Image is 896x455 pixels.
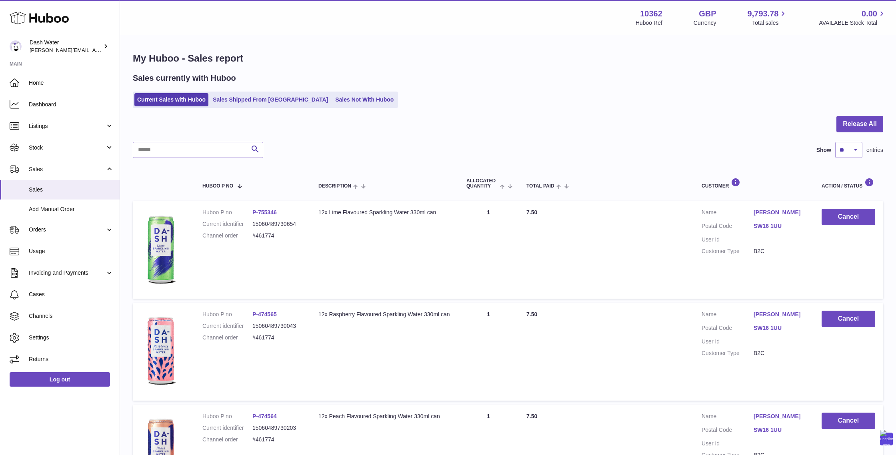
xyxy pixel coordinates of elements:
dt: Current identifier [202,322,252,330]
span: 7.50 [526,209,537,216]
button: Release All [836,116,883,132]
dt: Name [702,413,754,422]
dt: Postal Code [702,222,754,232]
a: SW16 1UU [754,324,806,332]
span: Stock [29,144,105,152]
span: Returns [29,355,114,363]
h1: My Huboo - Sales report [133,52,883,65]
dd: B2C [754,349,806,357]
span: Add Manual Order [29,206,114,213]
strong: 10362 [640,8,662,19]
span: Invoicing and Payments [29,269,105,277]
dd: 15060489730654 [252,220,302,228]
span: Listings [29,122,105,130]
a: [PERSON_NAME] [754,311,806,318]
span: [PERSON_NAME][EMAIL_ADDRESS][DOMAIN_NAME] [30,47,160,53]
span: Sales [29,186,114,194]
a: P-474565 [252,311,277,317]
div: Currency [694,19,716,27]
img: 103621706197473.png [141,209,181,289]
span: Total paid [526,184,554,189]
a: Sales Shipped From [GEOGRAPHIC_DATA] [210,93,331,106]
a: SW16 1UU [754,426,806,434]
dt: Huboo P no [202,209,252,216]
a: SW16 1UU [754,222,806,230]
dt: Current identifier [202,424,252,432]
div: 12x Lime Flavoured Sparkling Water 330ml can [318,209,450,216]
button: Cancel [822,209,875,225]
a: Log out [10,372,110,387]
div: 12x Raspberry Flavoured Sparkling Water 330ml can [318,311,450,318]
span: Settings [29,334,114,341]
strong: GBP [699,8,716,19]
dt: Name [702,311,754,320]
dt: User Id [702,236,754,243]
span: Cases [29,291,114,298]
dt: Postal Code [702,426,754,436]
div: 12x Peach Flavoured Sparkling Water 330ml can [318,413,450,420]
a: Sales Not With Huboo [332,93,396,106]
span: 7.50 [526,413,537,419]
a: 9,793.78 Total sales [748,8,788,27]
dt: User Id [702,338,754,345]
span: Home [29,79,114,87]
div: Action / Status [822,178,875,189]
dd: B2C [754,247,806,255]
dt: Huboo P no [202,311,252,318]
span: Dashboard [29,101,114,108]
dt: Channel order [202,232,252,239]
button: Cancel [822,413,875,429]
span: Usage [29,247,114,255]
dt: Channel order [202,436,252,443]
span: 9,793.78 [748,8,779,19]
span: Orders [29,226,105,233]
dd: 15060489730043 [252,322,302,330]
a: [PERSON_NAME] [754,413,806,420]
span: 0.00 [862,8,877,19]
td: 1 [458,201,518,299]
span: 7.50 [526,311,537,317]
h2: Sales currently with Huboo [133,73,236,84]
button: Cancel [822,311,875,327]
dd: #461774 [252,232,302,239]
div: Customer [702,178,806,189]
span: Channels [29,312,114,320]
div: Dash Water [30,39,102,54]
dt: Current identifier [202,220,252,228]
span: ALLOCATED Quantity [466,178,498,189]
img: 103621706197785.png [141,311,181,391]
td: 1 [458,303,518,401]
span: Description [318,184,351,189]
dd: 15060489730203 [252,424,302,432]
dd: #461774 [252,334,302,341]
a: P-755346 [252,209,277,216]
a: P-474564 [252,413,277,419]
a: [PERSON_NAME] [754,209,806,216]
img: james@dash-water.com [10,40,22,52]
dt: Customer Type [702,349,754,357]
dt: Customer Type [702,247,754,255]
span: Huboo P no [202,184,233,189]
dt: Huboo P no [202,413,252,420]
label: Show [816,146,831,154]
div: Huboo Ref [636,19,662,27]
span: Total sales [752,19,788,27]
dt: Name [702,209,754,218]
span: entries [866,146,883,154]
dt: User Id [702,440,754,447]
span: Sales [29,166,105,173]
dt: Postal Code [702,324,754,334]
span: AVAILABLE Stock Total [819,19,886,27]
a: 0.00 AVAILABLE Stock Total [819,8,886,27]
dd: #461774 [252,436,302,443]
a: Current Sales with Huboo [134,93,208,106]
dt: Channel order [202,334,252,341]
